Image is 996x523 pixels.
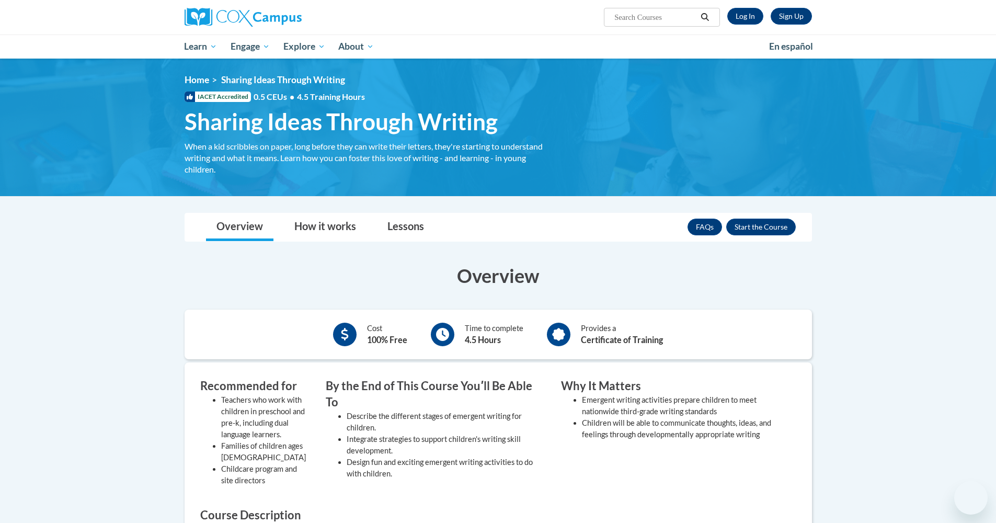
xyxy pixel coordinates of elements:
a: Lessons [377,213,434,241]
a: Register [771,8,812,25]
li: Childcare program and site directors [221,463,310,486]
a: Home [185,74,209,85]
a: En español [762,36,820,58]
a: How it works [284,213,367,241]
b: Certificate of Training [581,335,663,345]
h3: By the End of This Course Youʹll Be Able To [326,378,545,411]
span: Engage [231,40,270,53]
a: Engage [224,35,277,59]
h3: Why It Matters [561,378,781,394]
a: About [331,35,381,59]
span: Sharing Ideas Through Writing [221,74,345,85]
li: Families of children ages [DEMOGRAPHIC_DATA] [221,440,310,463]
div: Time to complete [465,323,523,346]
span: • [290,92,294,101]
li: Describe the different stages of emergent writing for children. [347,411,545,434]
li: Children will be able to communicate thoughts, ideas, and feelings through developmentally approp... [582,417,781,440]
h3: Overview [185,263,812,289]
li: Design fun and exciting emergent writing activities to do with children. [347,457,545,480]
button: Search [697,11,713,24]
a: Log In [727,8,763,25]
span: Learn [184,40,217,53]
img: Cox Campus [185,8,302,27]
span: IACET Accredited [185,92,251,102]
input: Search Courses [613,11,697,24]
div: When a kid scribbles on paper, long before they can write their letters, they're starting to unde... [185,141,545,175]
span: Sharing Ideas Through Writing [185,108,498,135]
a: FAQs [688,219,722,235]
span: En español [769,41,813,52]
button: Enroll [726,219,796,235]
a: Explore [277,35,332,59]
span: 4.5 Training Hours [297,92,365,101]
div: Provides a [581,323,663,346]
div: Cost [367,323,407,346]
a: Learn [178,35,224,59]
span: About [338,40,374,53]
span: Explore [283,40,325,53]
a: Overview [206,213,273,241]
h3: Recommended for [200,378,310,394]
b: 100% Free [367,335,407,345]
li: Teachers who work with children in preschool and pre-k, including dual language learners. [221,394,310,440]
b: 4.5 Hours [465,335,501,345]
a: Cox Campus [185,8,383,27]
li: Emergent writing activities prepare children to meet nationwide third-grade writing standards [582,394,781,417]
iframe: Button to launch messaging window [954,481,988,515]
div: Main menu [169,35,828,59]
li: Integrate strategies to support children's writing skill development. [347,434,545,457]
span: 0.5 CEUs [254,91,365,103]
